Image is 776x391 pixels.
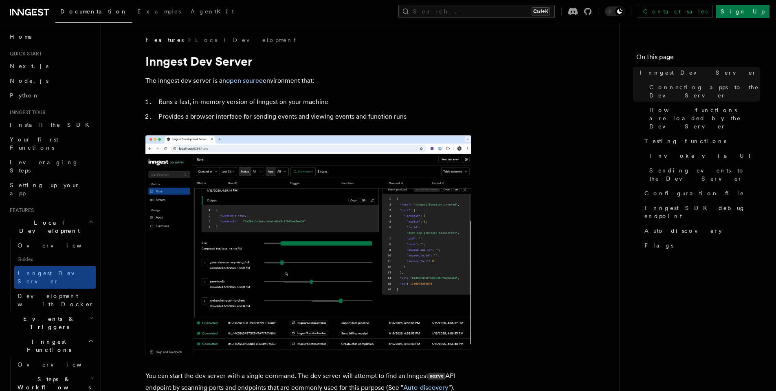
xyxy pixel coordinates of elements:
[18,361,101,368] span: Overview
[7,315,89,331] span: Events & Triggers
[7,59,96,73] a: Next.js
[636,65,760,80] a: Inngest Dev Server
[7,219,89,235] span: Local Development
[14,253,96,266] span: Guides
[7,238,96,311] div: Local Development
[641,186,760,201] a: Configuration file
[10,33,33,41] span: Home
[10,121,94,128] span: Install the SDK
[132,2,186,22] a: Examples
[646,80,760,103] a: Connecting apps to the Dev Server
[644,137,726,145] span: Testing functions
[649,106,760,130] span: How functions are loaded by the Dev Server
[644,241,673,250] span: Flags
[14,238,96,253] a: Overview
[644,227,722,235] span: Auto-discovery
[7,109,46,116] span: Inngest tour
[7,51,42,57] span: Quick start
[55,2,132,23] a: Documentation
[7,215,96,238] button: Local Development
[10,92,40,99] span: Python
[186,2,239,22] a: AgentKit
[7,73,96,88] a: Node.js
[18,293,94,307] span: Development with Docker
[646,148,760,163] a: Invoke via UI
[10,77,48,84] span: Node.js
[641,134,760,148] a: Testing functions
[649,166,760,183] span: Sending events to the Dev Server
[636,52,760,65] h4: On this page
[145,75,471,86] p: The Inngest dev server is an environment that:
[7,29,96,44] a: Home
[145,135,471,357] img: Dev Server Demo
[10,182,80,197] span: Setting up your app
[195,36,296,44] a: Local Development
[7,178,96,201] a: Setting up your app
[649,83,760,99] span: Connecting apps to the Dev Server
[532,7,550,15] kbd: Ctrl+K
[226,77,263,84] a: open source
[10,136,58,151] span: Your first Functions
[137,8,181,15] span: Examples
[641,201,760,223] a: Inngest SDK debug endpoint
[145,36,184,44] span: Features
[14,266,96,289] a: Inngest Dev Server
[644,189,744,197] span: Configuration file
[7,132,96,155] a: Your first Functions
[7,155,96,178] a: Leveraging Steps
[646,103,760,134] a: How functions are loaded by the Dev Server
[7,338,88,354] span: Inngest Functions
[641,238,760,253] a: Flags
[641,223,760,238] a: Auto-discovery
[18,270,87,285] span: Inngest Dev Server
[7,334,96,357] button: Inngest Functions
[640,68,757,77] span: Inngest Dev Server
[60,8,128,15] span: Documentation
[191,8,234,15] span: AgentKit
[646,163,760,186] a: Sending events to the Dev Server
[145,54,471,68] h1: Inngest Dev Server
[10,63,48,69] span: Next.js
[7,88,96,103] a: Python
[10,159,79,174] span: Leveraging Steps
[7,311,96,334] button: Events & Triggers
[428,373,445,380] code: serve
[7,117,96,132] a: Install the SDK
[605,7,624,16] button: Toggle dark mode
[7,207,34,214] span: Features
[716,5,769,18] a: Sign Up
[156,96,471,108] li: Runs a fast, in-memory version of Inngest on your machine
[398,5,555,18] button: Search...Ctrl+K
[156,111,471,122] li: Provides a browser interface for sending events and viewing events and function runs
[638,5,712,18] a: Contact sales
[644,204,760,220] span: Inngest SDK debug endpoint
[649,152,758,160] span: Invoke via UI
[18,242,101,249] span: Overview
[14,289,96,311] a: Development with Docker
[14,357,96,372] a: Overview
